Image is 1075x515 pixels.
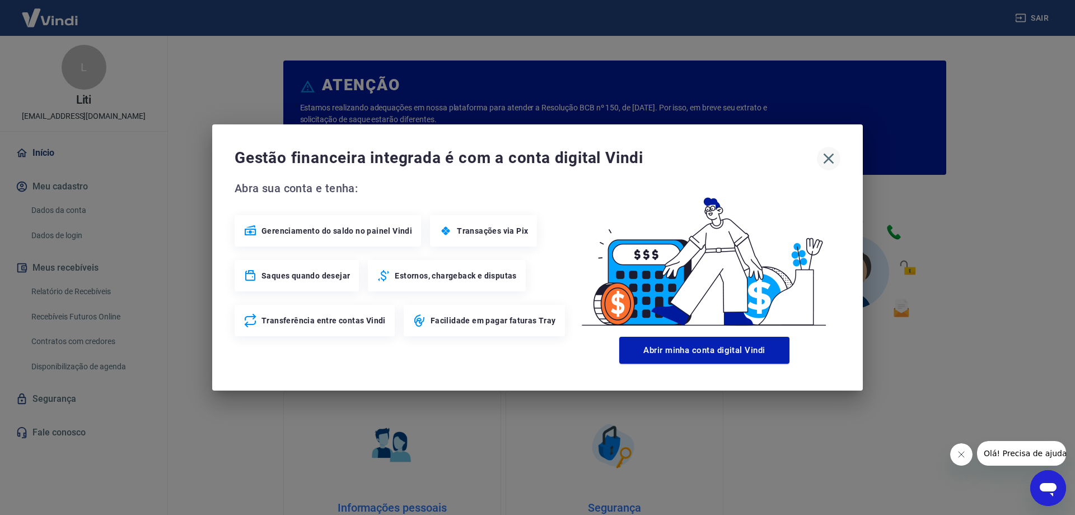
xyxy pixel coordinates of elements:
[261,270,350,281] span: Saques quando desejar
[568,179,840,332] img: Good Billing
[235,147,817,169] span: Gestão financeira integrada é com a conta digital Vindi
[431,315,556,326] span: Facilidade em pagar faturas Tray
[977,441,1066,466] iframe: Message from company
[261,225,412,236] span: Gerenciamento do saldo no painel Vindi
[457,225,528,236] span: Transações via Pix
[1030,470,1066,506] iframe: Button to launch messaging window
[235,179,568,197] span: Abra sua conta e tenha:
[619,337,789,364] button: Abrir minha conta digital Vindi
[261,315,386,326] span: Transferência entre contas Vindi
[950,443,973,466] iframe: Close message
[7,8,94,17] span: Olá! Precisa de ajuda?
[395,270,516,281] span: Estornos, chargeback e disputas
